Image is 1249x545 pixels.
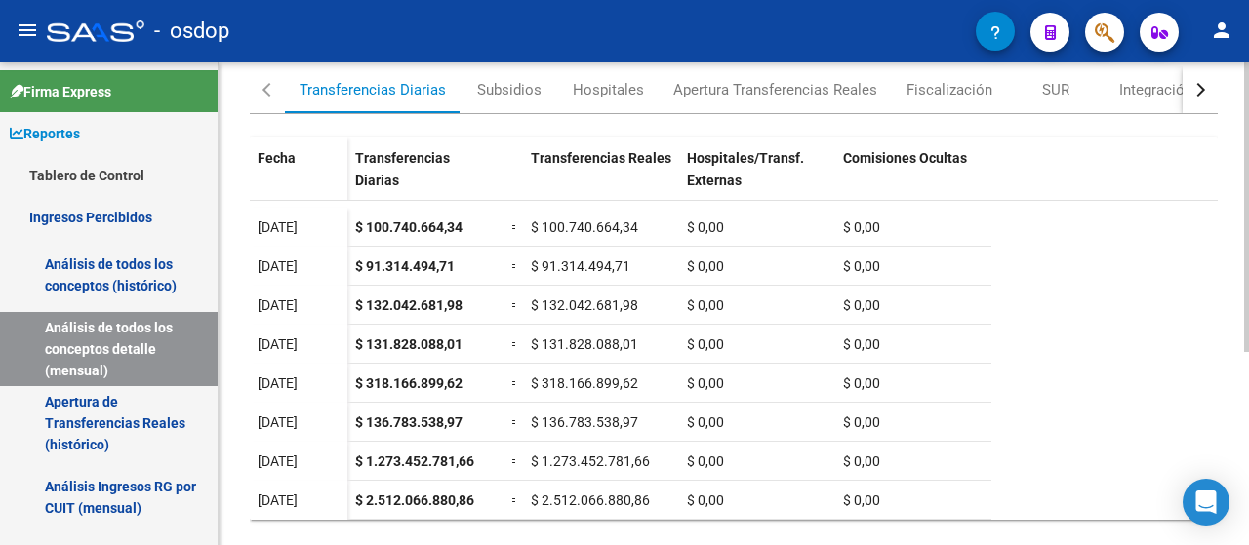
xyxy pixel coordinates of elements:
[531,414,638,430] span: $ 136.783.538,97
[347,137,504,219] datatable-header-cell: Transferencias Diarias
[531,297,638,313] span: $ 132.042.681,98
[687,150,804,188] span: Hospitales/Transf. Externas
[16,19,39,42] mat-icon: menu
[355,492,474,508] span: $ 2.512.066.880,86
[843,453,880,469] span: $ 0,00
[355,297,463,313] span: $ 132.042.681,98
[1183,479,1229,526] div: Open Intercom Messenger
[355,453,474,469] span: $ 1.273.452.781,66
[687,219,724,235] span: $ 0,00
[511,336,519,352] span: =
[511,258,519,274] span: =
[531,150,671,166] span: Transferencias Reales
[511,297,519,313] span: =
[300,79,446,100] div: Transferencias Diarias
[355,414,463,430] span: $ 136.783.538,97
[258,150,296,166] span: Fecha
[258,336,298,352] span: [DATE]
[511,219,519,235] span: =
[679,137,835,219] datatable-header-cell: Hospitales/Transf. Externas
[843,375,880,391] span: $ 0,00
[843,414,880,430] span: $ 0,00
[258,297,298,313] span: [DATE]
[355,375,463,391] span: $ 318.166.899,62
[511,492,519,508] span: =
[355,150,450,188] span: Transferencias Diarias
[355,336,463,352] span: $ 131.828.088,01
[687,414,724,430] span: $ 0,00
[573,79,644,100] div: Hospitales
[1210,19,1233,42] mat-icon: person
[687,453,724,469] span: $ 0,00
[511,414,519,430] span: =
[531,453,650,469] span: $ 1.273.452.781,66
[258,492,298,508] span: [DATE]
[835,137,991,219] datatable-header-cell: Comisiones Ocultas
[258,414,298,430] span: [DATE]
[687,492,724,508] span: $ 0,00
[10,123,80,144] span: Reportes
[843,336,880,352] span: $ 0,00
[687,375,724,391] span: $ 0,00
[687,336,724,352] span: $ 0,00
[511,375,519,391] span: =
[258,453,298,469] span: [DATE]
[1042,79,1069,100] div: SUR
[531,375,638,391] span: $ 318.166.899,62
[907,79,992,100] div: Fiscalización
[477,79,542,100] div: Subsidios
[154,10,229,53] span: - osdop
[531,219,638,235] span: $ 100.740.664,34
[523,137,679,219] datatable-header-cell: Transferencias Reales
[531,492,650,508] span: $ 2.512.066.880,86
[673,79,877,100] div: Apertura Transferencias Reales
[687,297,724,313] span: $ 0,00
[843,219,880,235] span: $ 0,00
[258,375,298,391] span: [DATE]
[843,258,880,274] span: $ 0,00
[250,137,347,219] datatable-header-cell: Fecha
[531,336,638,352] span: $ 131.828.088,01
[258,258,298,274] span: [DATE]
[843,297,880,313] span: $ 0,00
[511,453,519,469] span: =
[258,219,298,235] span: [DATE]
[531,258,630,274] span: $ 91.314.494,71
[355,219,463,235] span: $ 100.740.664,34
[843,150,967,166] span: Comisiones Ocultas
[687,258,724,274] span: $ 0,00
[10,81,111,102] span: Firma Express
[843,492,880,508] span: $ 0,00
[355,258,455,274] span: $ 91.314.494,71
[1119,79,1192,100] div: Integración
